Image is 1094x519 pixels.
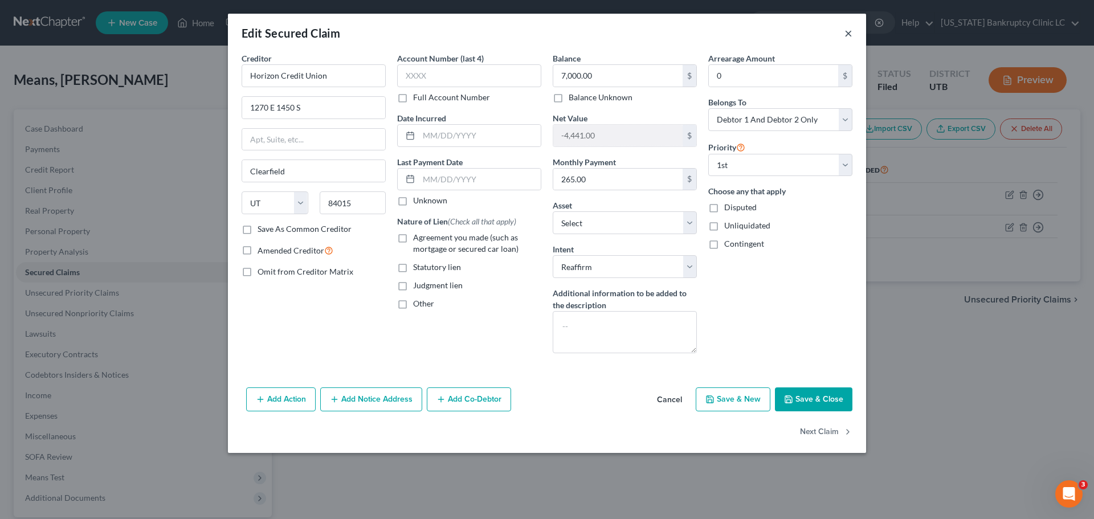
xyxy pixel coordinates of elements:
span: (Check all that apply) [448,216,516,226]
button: Add Action [246,387,316,411]
span: Amended Creditor [258,246,324,255]
label: Date Incurred [397,112,446,124]
span: Statutory lien [413,262,461,272]
span: 3 [1079,480,1088,489]
input: Search creditor by name... [242,64,386,87]
label: Balance [553,52,581,64]
label: Unknown [413,195,447,206]
span: Agreement you made (such as mortgage or secured car loan) [413,232,519,254]
label: Arrearage Amount [708,52,775,64]
label: Additional information to be added to the description [553,287,697,311]
label: Priority [708,140,745,154]
span: Disputed [724,202,757,212]
label: Save As Common Creditor [258,223,352,235]
label: Intent [553,243,574,255]
div: $ [683,169,696,190]
input: MM/DD/YYYY [419,169,541,190]
div: $ [683,65,696,87]
label: Full Account Number [413,92,490,103]
label: Monthly Payment [553,156,616,168]
button: Cancel [648,389,691,411]
label: Net Value [553,112,587,124]
span: Other [413,299,434,308]
label: Last Payment Date [397,156,463,168]
span: Unliquidated [724,220,770,230]
input: Enter zip... [320,191,386,214]
span: Belongs To [708,97,746,107]
button: Next Claim [800,420,852,444]
span: Asset [553,201,572,210]
button: Add Co-Debtor [427,387,511,411]
div: $ [838,65,852,87]
div: $ [683,125,696,146]
input: Apt, Suite, etc... [242,129,385,150]
input: 0.00 [553,65,683,87]
span: Omit from Creditor Matrix [258,267,353,276]
label: Nature of Lien [397,215,516,227]
input: MM/DD/YYYY [419,125,541,146]
input: XXXX [397,64,541,87]
button: Save & Close [775,387,852,411]
span: Judgment lien [413,280,463,290]
span: Contingent [724,239,764,248]
button: × [844,26,852,40]
div: Edit Secured Claim [242,25,340,41]
input: 0.00 [709,65,838,87]
button: Save & New [696,387,770,411]
label: Account Number (last 4) [397,52,484,64]
label: Balance Unknown [569,92,632,103]
input: 0.00 [553,169,683,190]
input: Enter city... [242,160,385,182]
label: Choose any that apply [708,185,852,197]
span: Creditor [242,54,272,63]
button: Add Notice Address [320,387,422,411]
input: Enter address... [242,97,385,118]
iframe: Intercom live chat [1055,480,1083,508]
input: 0.00 [553,125,683,146]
